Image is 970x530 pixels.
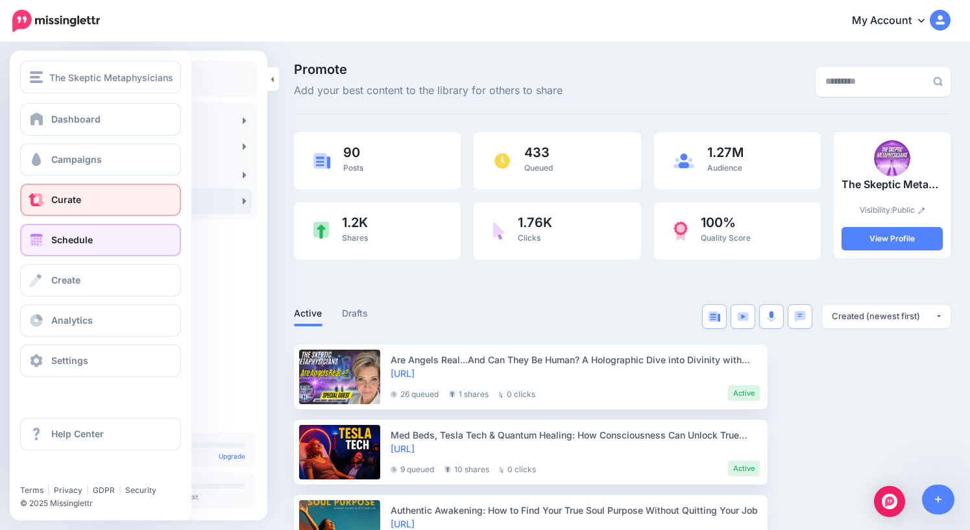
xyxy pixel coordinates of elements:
span: 90 [343,146,363,159]
span: Curate [51,194,81,205]
span: 433 [524,146,553,159]
p: Visibility: [842,204,943,217]
div: Are Angels Real...And Can They Be Human? A Holographic Dive into Divinity with [PERSON_NAME] [391,353,760,367]
button: The Skeptic Metaphysicians [20,61,181,93]
span: Settings [51,355,88,366]
span: Queued [524,163,553,173]
span: Add your best content to the library for others to share [294,82,563,99]
a: Drafts [342,306,369,321]
img: share-green.png [313,222,329,239]
a: GDPR [93,485,115,495]
img: article-blue.png [313,153,330,168]
a: Curate [20,184,181,216]
a: Dashboard [20,103,181,136]
a: Campaigns [20,143,181,176]
span: Shares [342,233,368,243]
p: The Skeptic Metaphysicians [842,176,943,193]
span: Posts [343,163,363,173]
img: clock-grey-darker.png [391,466,397,473]
img: 398694559_755142363325592_1851666557881600205_n-bsa141941_thumb.jpg [874,140,910,176]
span: 100% [701,216,751,229]
div: Med Beds, Tesla Tech & Quantum Healing: How Consciousness Can Unlock True Wellness [391,428,760,442]
li: 0 clicks [499,385,535,401]
span: Analytics [51,315,93,326]
span: The Skeptic Metaphysicians [49,70,173,85]
span: | [119,485,121,495]
span: Audience [707,163,742,173]
li: 0 clicks [500,461,536,476]
button: Created (newest first) [822,305,951,328]
img: pointer-grey.png [500,466,504,473]
li: 10 shares [444,461,489,476]
img: clock-grey-darker.png [391,391,397,398]
a: Terms [20,485,43,495]
a: Help Center [20,418,181,450]
a: Privacy [54,485,82,495]
img: microphone.png [767,311,776,322]
div: Authentic Awakening: How to Find Your True Soul Purpose Without Quitting Your Job [391,503,760,517]
span: 1.76K [518,216,552,229]
img: share-grey.png [444,466,451,473]
img: chat-square-blue.png [794,311,806,322]
a: Schedule [20,224,181,256]
img: video-blue.png [737,312,749,321]
a: Analytics [20,304,181,337]
a: Settings [20,344,181,377]
a: [URL] [391,518,415,529]
a: Security [125,485,156,495]
li: Active [728,385,760,401]
div: Open Intercom Messenger [874,486,905,517]
span: 1.27M [707,146,744,159]
span: Dashboard [51,114,101,125]
span: Schedule [51,234,93,245]
span: Clicks [518,233,540,243]
span: 1.2K [342,216,368,229]
span: Help Center [51,428,104,439]
img: users-blue.png [673,153,694,169]
li: Active [728,461,760,476]
span: Promote [294,63,563,76]
span: Campaigns [51,154,102,165]
li: © 2025 Missinglettr [20,497,191,510]
img: Missinglettr [12,10,100,32]
img: menu.png [30,71,43,83]
div: Created (newest first) [832,310,935,322]
a: My Account [839,5,951,37]
img: pointer-grey.png [499,391,503,398]
img: search-grey-6.png [933,77,943,86]
img: prize-red.png [673,221,688,241]
li: 26 queued [391,385,439,401]
img: article-blue.png [709,311,720,322]
img: pointer-purple.png [493,222,505,240]
a: View Profile [842,227,943,250]
a: Create [20,264,181,296]
span: Quality Score [701,233,751,243]
li: 1 shares [449,385,489,401]
a: [URL] [391,443,415,454]
span: Create [51,274,80,285]
img: clock.png [493,152,511,170]
span: | [47,485,50,495]
a: Active [294,306,322,321]
li: 9 queued [391,461,434,476]
span: | [86,485,89,495]
img: pencil.png [918,207,925,214]
img: share-grey.png [449,391,455,398]
iframe: Twitter Follow Button [20,466,121,479]
a: Public [892,205,925,215]
a: [URL] [391,368,415,379]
